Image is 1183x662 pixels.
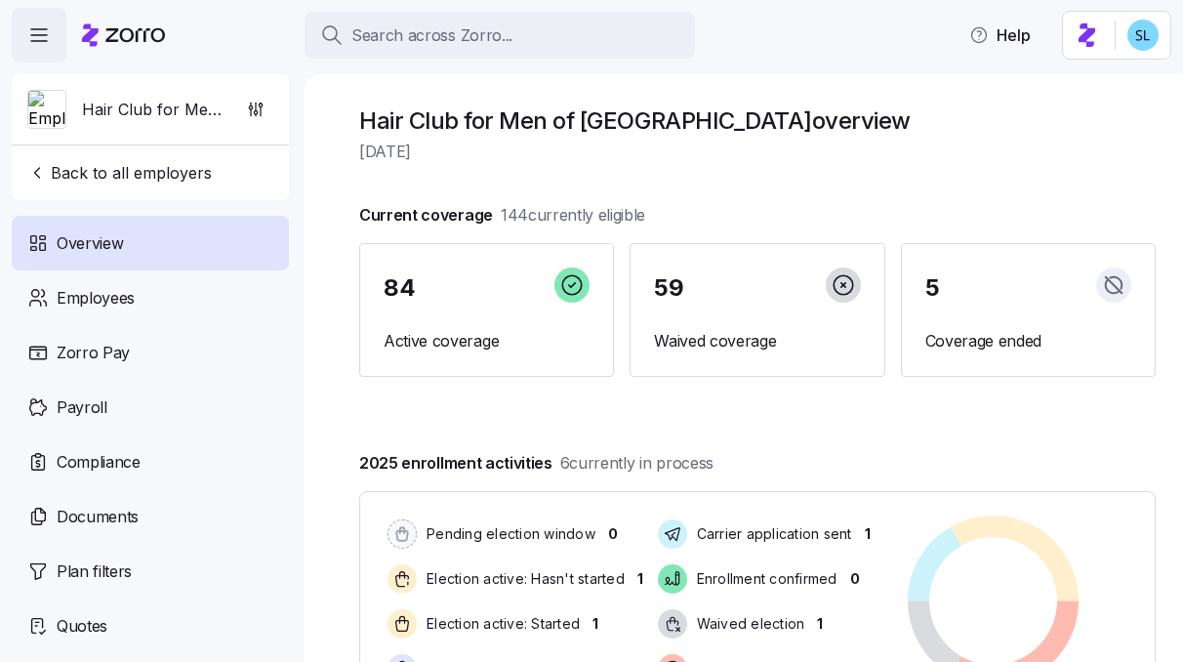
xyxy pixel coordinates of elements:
a: Plan filters [12,544,289,599]
span: Quotes [57,614,107,639]
span: 5 [925,276,940,300]
span: 0 [850,569,860,589]
span: Compliance [57,450,141,475]
span: 1 [865,524,871,544]
span: 1 [817,614,823,634]
a: Quotes [12,599,289,653]
span: Overview [57,231,123,256]
span: 6 currently in process [560,451,714,476]
a: Compliance [12,434,289,489]
span: Coverage ended [925,329,1131,353]
img: Employer logo [28,91,65,130]
a: Documents [12,489,289,544]
a: Zorro Pay [12,325,289,380]
img: 7c620d928e46699fcfb78cede4daf1d1 [1127,20,1159,51]
button: Help [954,16,1046,55]
button: Back to all employers [20,153,220,192]
span: Current coverage [359,203,645,228]
span: [DATE] [359,140,1156,164]
a: Payroll [12,380,289,434]
span: 84 [384,276,415,300]
span: 2025 enrollment activities [359,451,714,476]
span: Payroll [57,395,107,420]
span: Plan filters [57,559,132,584]
span: Pending election window [421,524,595,544]
span: Enrollment confirmed [691,569,837,589]
span: 0 [608,524,618,544]
span: Back to all employers [27,161,212,185]
a: Employees [12,270,289,325]
span: Active coverage [384,329,590,353]
span: 144 currently eligible [501,203,645,228]
a: Overview [12,216,289,270]
span: Election active: Hasn't started [421,569,625,589]
span: Employees [57,286,135,310]
span: Help [969,23,1031,47]
span: 59 [654,276,683,300]
span: Zorro Pay [57,341,130,365]
span: Election active: Started [421,614,580,634]
span: Waived election [691,614,805,634]
span: Search across Zorro... [351,23,512,48]
button: Search across Zorro... [305,12,695,59]
span: Documents [57,505,139,529]
h1: Hair Club for Men of [GEOGRAPHIC_DATA] overview [359,105,1156,136]
span: 1 [592,614,598,634]
span: Carrier application sent [691,524,852,544]
span: Waived coverage [654,329,860,353]
span: Hair Club for Men of [GEOGRAPHIC_DATA] [82,98,223,122]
